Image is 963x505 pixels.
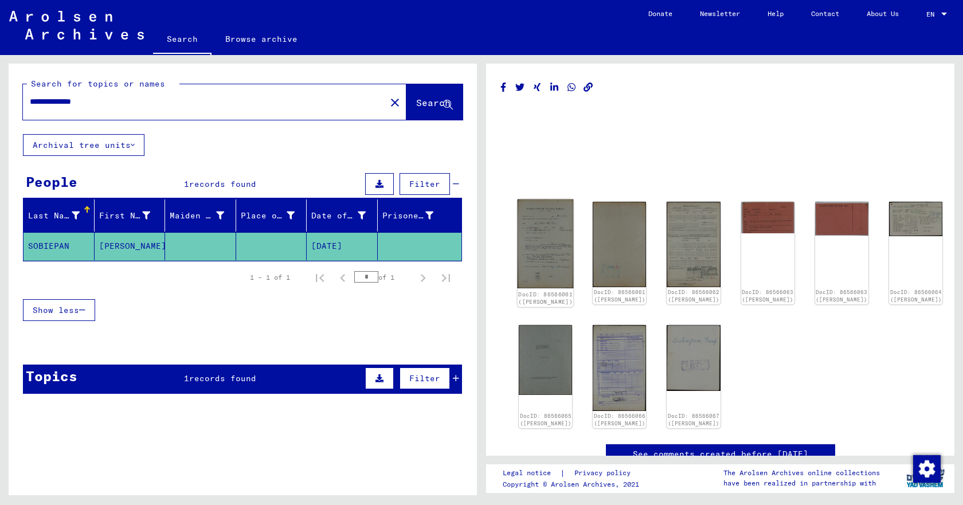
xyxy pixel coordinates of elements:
button: Archival tree units [23,134,144,156]
mat-cell: [PERSON_NAME] [95,232,166,260]
button: Share on WhatsApp [566,80,578,95]
div: Place of Birth [241,210,295,222]
span: Search [416,97,451,108]
div: Maiden Name [170,210,224,222]
mat-cell: [DATE] [307,232,378,260]
button: Previous page [331,266,354,289]
mat-header-cell: Last Name [24,199,95,232]
mat-header-cell: Maiden Name [165,199,236,232]
button: Share on Twitter [514,80,526,95]
div: First Name [99,206,165,225]
span: records found [189,373,256,383]
a: DocID: 86566067 ([PERSON_NAME]) [668,413,719,427]
a: DocID: 86566062 ([PERSON_NAME]) [668,289,719,303]
a: Privacy policy [565,467,644,479]
div: People [26,171,77,192]
button: Filter [400,367,450,389]
button: Last page [434,266,457,289]
img: 001.jpg [741,202,794,233]
button: Search [406,84,463,120]
img: 002.jpg [593,202,646,287]
span: EN [926,10,939,18]
div: Maiden Name [170,206,238,225]
mat-label: Search for topics or names [31,79,165,89]
a: Browse archive [212,25,311,53]
div: Place of Birth [241,206,310,225]
img: Change consent [913,455,941,483]
div: 1 – 1 of 1 [250,272,290,283]
div: Prisoner # [382,206,448,225]
img: 001.jpg [593,325,646,411]
img: Arolsen_neg.svg [9,11,144,40]
img: 001.jpg [667,325,720,391]
mat-cell: SOBIEPAN [24,232,95,260]
img: yv_logo.png [904,464,947,492]
a: DocID: 86566061 ([PERSON_NAME]) [518,291,573,306]
div: Change consent [913,455,940,482]
mat-header-cell: First Name [95,199,166,232]
a: Legal notice [503,467,560,479]
a: DocID: 86566065 ([PERSON_NAME]) [520,413,571,427]
a: DocID: 86566064 ([PERSON_NAME]) [890,289,942,303]
button: Filter [400,173,450,195]
a: DocID: 86566066 ([PERSON_NAME]) [594,413,645,427]
div: of 1 [354,272,412,283]
button: Share on LinkedIn [549,80,561,95]
span: 1 [184,179,189,189]
button: Share on Facebook [498,80,510,95]
button: First page [308,266,331,289]
a: DocID: 86566061 ([PERSON_NAME]) [594,289,645,303]
button: Show less [23,299,95,321]
div: Prisoner # [382,210,434,222]
span: Filter [409,179,440,189]
span: 1 [184,373,189,383]
mat-icon: close [388,96,402,109]
img: 001.jpg [667,202,720,287]
button: Copy link [582,80,594,95]
img: 001.jpg [518,199,574,289]
button: Share on Xing [531,80,543,95]
p: have been realized in partnership with [723,478,880,488]
span: records found [189,179,256,189]
p: Copyright © Arolsen Archives, 2021 [503,479,644,490]
div: | [503,467,644,479]
span: Filter [409,373,440,383]
img: 001.jpg [889,202,942,236]
mat-header-cell: Date of Birth [307,199,378,232]
span: Show less [33,305,79,315]
a: See comments created before [DATE] [633,448,808,460]
div: First Name [99,210,151,222]
a: DocID: 86566063 ([PERSON_NAME]) [816,289,867,303]
div: Date of Birth [311,210,366,222]
div: Last Name [28,210,80,222]
img: 001.jpg [519,325,572,394]
div: Date of Birth [311,206,380,225]
a: Search [153,25,212,55]
div: Topics [26,366,77,386]
a: DocID: 86566063 ([PERSON_NAME]) [742,289,793,303]
mat-header-cell: Prisoner # [378,199,462,232]
button: Clear [383,91,406,113]
p: The Arolsen Archives online collections [723,468,880,478]
button: Next page [412,266,434,289]
mat-header-cell: Place of Birth [236,199,307,232]
img: 002.jpg [815,202,868,235]
div: Last Name [28,206,94,225]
